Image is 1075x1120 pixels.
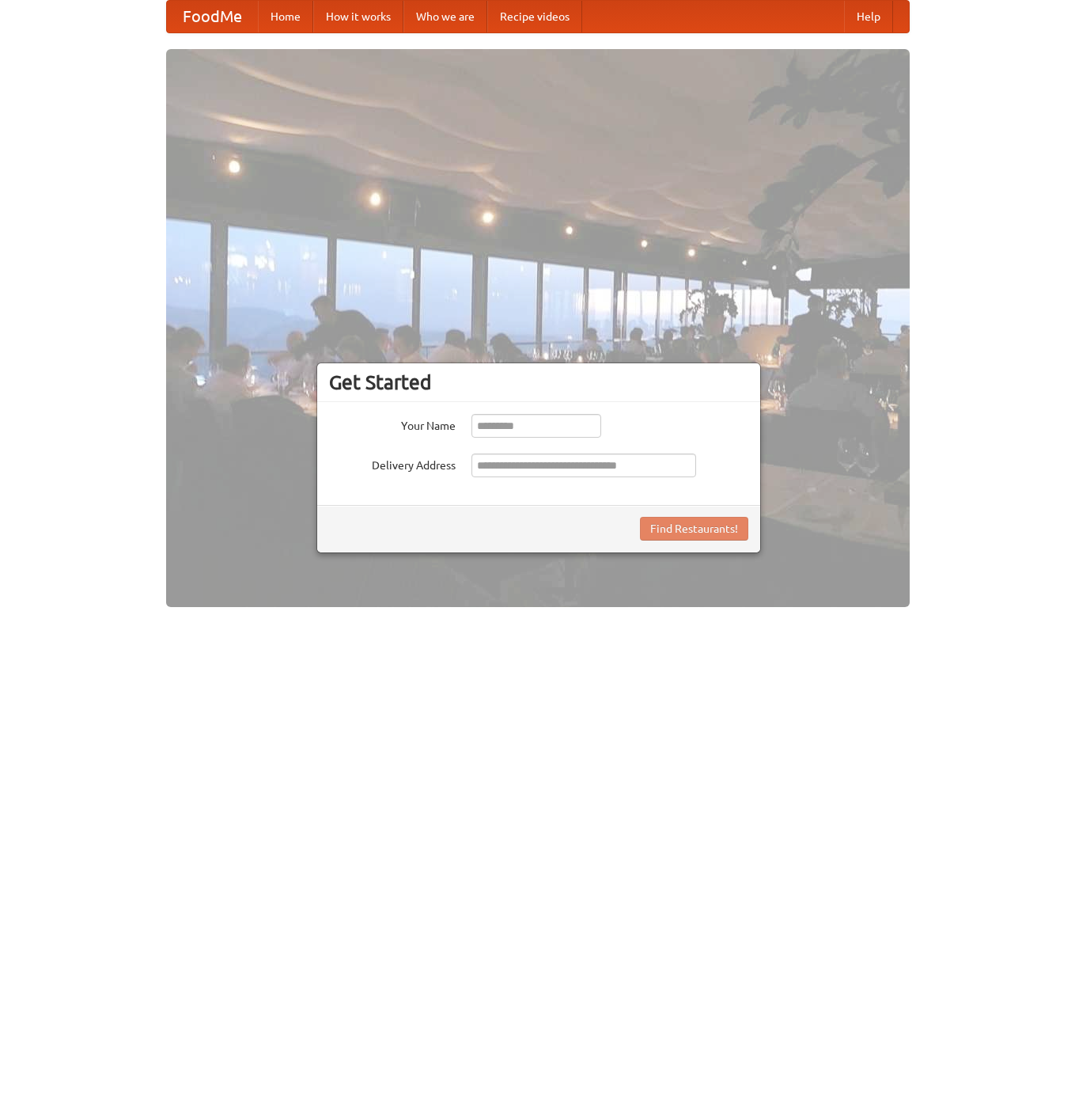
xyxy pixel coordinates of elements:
[487,1,582,32] a: Recipe videos
[313,1,403,32] a: How it works
[167,1,258,32] a: FoodMe
[640,517,748,541] button: Find Restaurants!
[329,414,456,434] label: Your Name
[329,370,748,394] h3: Get Started
[403,1,487,32] a: Who we are
[329,454,456,473] label: Delivery Address
[258,1,313,32] a: Home
[844,1,893,32] a: Help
